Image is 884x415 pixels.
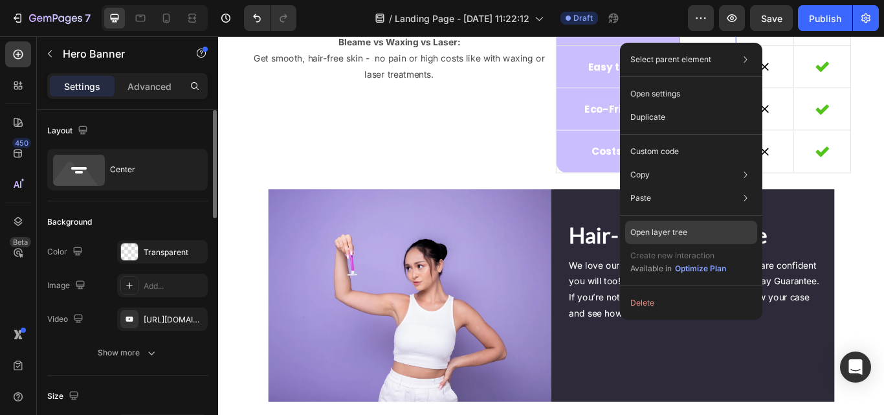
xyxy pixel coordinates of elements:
span: Available in [630,264,672,273]
button: Optimize Plan [674,262,727,275]
div: Background Image [604,62,670,109]
div: Undo/Redo [244,5,296,31]
span: / [389,12,392,25]
p: Duplicate [630,111,665,123]
p: Custom code [630,146,679,157]
span: Save [761,13,782,24]
span: Draft [573,12,593,24]
p: Create new interaction [630,249,727,262]
p: Select parent element [630,54,711,65]
p: Hero Banner [63,46,173,62]
div: Image [47,277,88,295]
p: Advanced [127,80,171,93]
h2: Hair-Free Guarantee [408,215,708,251]
button: 7 [5,5,96,31]
div: Center [110,155,189,185]
div: Transparent [144,247,204,258]
div: Layout [47,122,91,140]
div: Size [47,388,82,405]
div: Add... [144,280,204,292]
p: Paste [630,192,651,204]
p: Copy [630,169,650,181]
button: Show more [47,341,208,365]
button: Publish [798,5,852,31]
strong: Easy to Use [431,28,500,44]
div: Color [47,243,85,261]
div: Publish [809,12,841,25]
p: We love our Bleame™ Crystal Hair Eraser and are confident you will too! That’s why we’re offering... [409,258,707,333]
div: 0 [564,16,577,26]
strong: Costs $$$ [435,126,496,142]
strong: Bleame vs Waxing vs Laser: [140,1,282,14]
p: Settings [64,80,100,93]
p: Open settings [630,88,680,100]
div: Show more [98,346,158,359]
button: Delete [625,291,757,315]
div: [URL][DOMAIN_NAME] [144,314,204,326]
iframe: Design area [218,36,884,415]
div: Optimize Plan [675,263,726,275]
button: Save [750,5,793,31]
div: Background Image [604,111,670,159]
div: Background [47,216,92,228]
p: Open layer tree [630,227,687,238]
div: Beta [10,237,31,247]
p: 7 [85,10,91,26]
strong: Eco-Friendly [426,77,504,93]
div: Open Intercom Messenger [840,352,871,383]
div: 450 [12,138,31,148]
div: Video [47,311,86,328]
span: Landing Page - [DATE] 11:22:12 [395,12,529,25]
div: Background Image [604,12,670,60]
